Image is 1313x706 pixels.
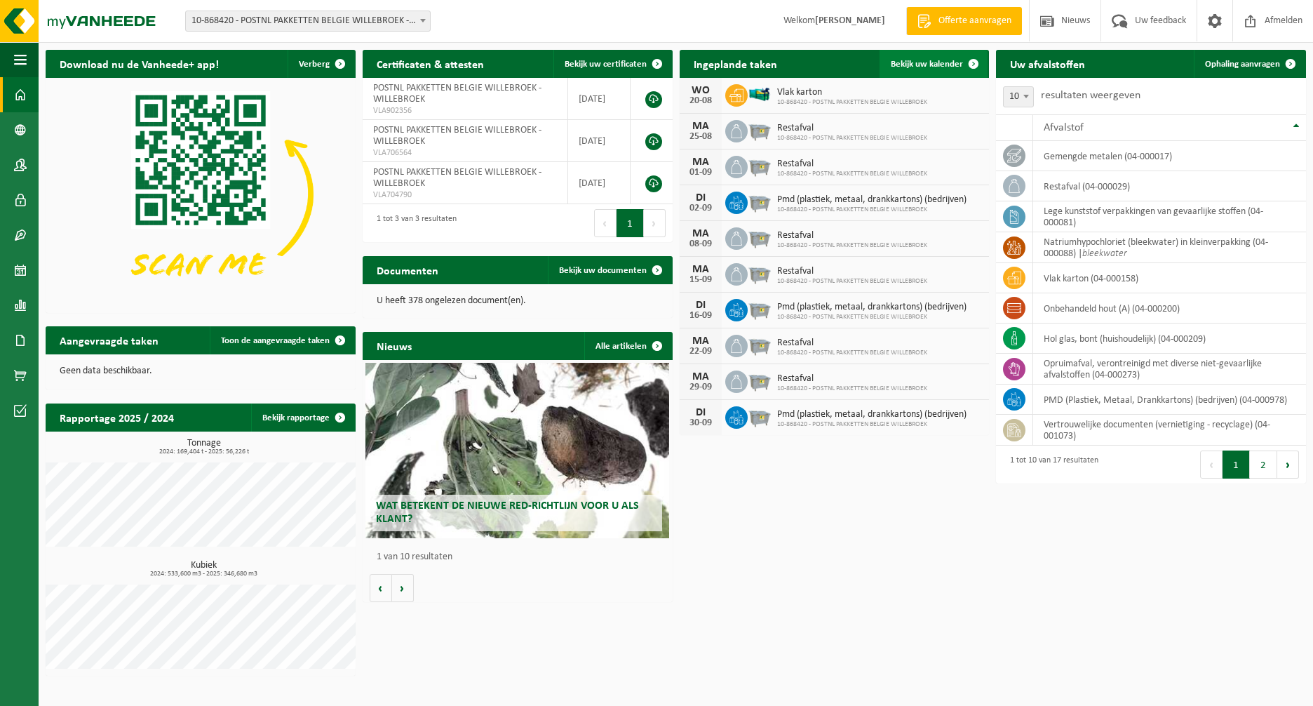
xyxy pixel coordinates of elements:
[748,225,772,249] img: WB-2500-GAL-GY-04
[996,50,1099,77] h2: Uw afvalstoffen
[1033,232,1306,263] td: natriumhypochloriet (bleekwater) in kleinverpakking (04-000088) |
[1033,385,1306,415] td: PMD (Plastiek, Metaal, Drankkartons) (bedrijven) (04-000978)
[1200,451,1223,479] button: Previous
[377,296,659,306] p: U heeft 378 ongelezen document(en).
[1003,449,1098,480] div: 1 tot 10 van 17 resultaten
[185,11,431,32] span: 10-868420 - POSTNL PAKKETTEN BELGIE WILLEBROEK - WILLEBROEK
[777,338,927,349] span: Restafval
[687,204,715,213] div: 02-09
[568,78,631,120] td: [DATE]
[377,552,666,562] p: 1 van 10 resultaten
[553,50,671,78] a: Bekijk uw certificaten
[46,78,356,310] img: Download de VHEPlus App
[687,300,715,311] div: DI
[687,156,715,168] div: MA
[53,448,356,455] span: 2024: 169,404 t - 2025: 56,226 t
[748,189,772,213] img: WB-2500-GAL-GY-01
[777,349,927,357] span: 10-868420 - POSTNL PAKKETTEN BELGIE WILLEBROEK
[748,404,772,428] img: WB-2500-GAL-GY-01
[687,382,715,392] div: 29-09
[46,50,233,77] h2: Download nu de Vanheede+ app!
[906,7,1022,35] a: Offerte aanvragen
[687,264,715,275] div: MA
[1033,263,1306,293] td: vlak karton (04-000158)
[880,50,988,78] a: Bekijk uw kalender
[373,83,541,105] span: POSTNL PAKKETTEN BELGIE WILLEBROEK - WILLEBROEK
[1004,87,1033,107] span: 10
[748,154,772,178] img: WB-2500-GAL-GY-04
[687,407,715,418] div: DI
[687,239,715,249] div: 08-09
[568,162,631,204] td: [DATE]
[777,123,927,134] span: Restafval
[777,170,927,178] span: 10-868420 - POSTNL PAKKETTEN BELGIE WILLEBROEK
[373,125,541,147] span: POSTNL PAKKETTEN BELGIE WILLEBROEK - WILLEBROEK
[1277,451,1299,479] button: Next
[687,311,715,321] div: 16-09
[777,98,927,107] span: 10-868420 - POSTNL PAKKETTEN BELGIE WILLEBROEK
[687,96,715,106] div: 20-08
[46,326,173,354] h2: Aangevraagde taken
[251,404,354,432] a: Bekijk rapportage
[748,82,772,106] img: HK-XZ-20-GN-12
[53,561,356,578] h3: Kubiek
[748,297,772,321] img: WB-2500-GAL-GY-01
[777,206,967,214] span: 10-868420 - POSTNL PAKKETTEN BELGIE WILLEBROEK
[373,189,558,201] span: VLA704790
[687,121,715,132] div: MA
[1033,324,1306,354] td: hol glas, bont (huishoudelijk) (04-000209)
[1041,90,1140,101] label: resultaten weergeven
[186,11,430,31] span: 10-868420 - POSTNL PAKKETTEN BELGIE WILLEBROEK - WILLEBROEK
[1033,354,1306,385] td: opruimafval, verontreinigd met diverse niet-gevaarlijke afvalstoffen (04-000273)
[565,60,647,69] span: Bekijk uw certificaten
[777,159,927,170] span: Restafval
[221,336,330,345] span: Toon de aangevraagde taken
[777,409,967,420] span: Pmd (plastiek, metaal, drankkartons) (bedrijven)
[1003,86,1034,107] span: 10
[60,366,342,376] p: Geen data beschikbaar.
[777,385,927,393] span: 10-868420 - POSTNL PAKKETTEN BELGIE WILLEBROEK
[748,261,772,285] img: WB-2500-GAL-GY-04
[687,275,715,285] div: 15-09
[777,420,967,429] span: 10-868420 - POSTNL PAKKETTEN BELGIE WILLEBROEK
[748,333,772,357] img: WB-2500-GAL-GY-04
[687,347,715,357] div: 22-09
[687,168,715,178] div: 01-09
[1205,60,1280,69] span: Ophaling aanvragen
[363,256,452,284] h2: Documenten
[891,60,963,69] span: Bekijk uw kalender
[299,60,330,69] span: Verberg
[777,313,967,321] span: 10-868420 - POSTNL PAKKETTEN BELGIE WILLEBROEK
[363,50,498,77] h2: Certificaten & attesten
[548,256,671,284] a: Bekijk uw documenten
[748,118,772,142] img: WB-2500-GAL-GY-04
[1033,141,1306,171] td: gemengde metalen (04-000017)
[687,132,715,142] div: 25-08
[1033,201,1306,232] td: lege kunststof verpakkingen van gevaarlijke stoffen (04-000081)
[777,134,927,142] span: 10-868420 - POSTNL PAKKETTEN BELGIE WILLEBROEK
[594,209,617,237] button: Previous
[777,230,927,241] span: Restafval
[568,120,631,162] td: [DATE]
[777,194,967,206] span: Pmd (plastiek, metaal, drankkartons) (bedrijven)
[53,439,356,455] h3: Tonnage
[680,50,791,77] h2: Ingeplande taken
[644,209,666,237] button: Next
[815,15,885,26] strong: [PERSON_NAME]
[376,500,639,525] span: Wat betekent de nieuwe RED-richtlijn voor u als klant?
[365,363,669,538] a: Wat betekent de nieuwe RED-richtlijn voor u als klant?
[1082,248,1127,259] i: bleekwater
[687,418,715,428] div: 30-09
[373,105,558,116] span: VLA902356
[1250,451,1277,479] button: 2
[53,571,356,578] span: 2024: 533,600 m3 - 2025: 346,680 m3
[687,192,715,204] div: DI
[777,373,927,385] span: Restafval
[392,574,414,602] button: Volgende
[777,302,967,313] span: Pmd (plastiek, metaal, drankkartons) (bedrijven)
[210,326,354,354] a: Toon de aangevraagde taken
[370,208,457,239] div: 1 tot 3 van 3 resultaten
[1033,293,1306,324] td: onbehandeld hout (A) (04-000200)
[1033,171,1306,201] td: restafval (04-000029)
[687,335,715,347] div: MA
